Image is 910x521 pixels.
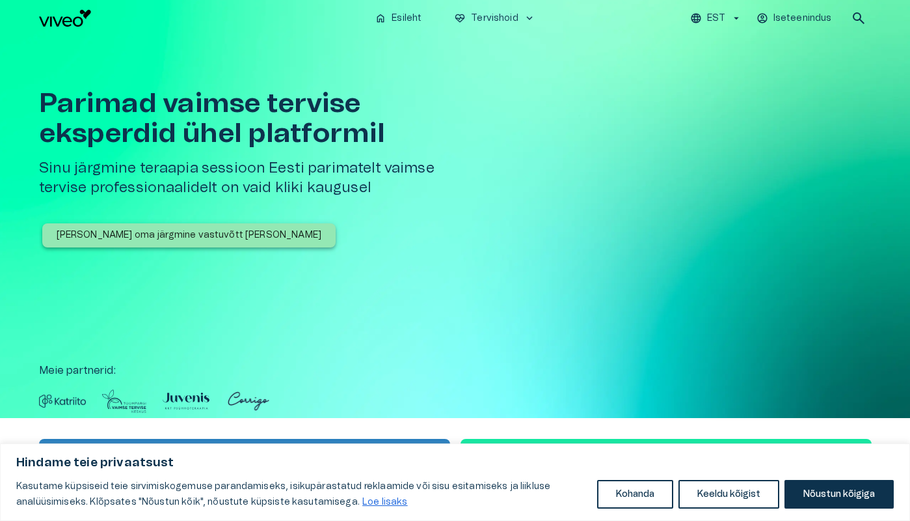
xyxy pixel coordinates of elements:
[163,389,209,414] img: Partner logo
[16,479,587,510] p: Kasutame küpsiseid teie sirvimiskogemuse parandamiseks, isikupärastatud reklaamide või sisu esita...
[688,9,743,28] button: EST
[851,10,866,26] span: search
[784,480,894,509] button: Nõustun kõigiga
[42,223,336,247] button: [PERSON_NAME] oma järgmine vastuvõtt [PERSON_NAME]
[225,389,272,414] img: Partner logo
[773,12,832,25] p: Iseteenindus
[454,12,466,24] span: ecg_heart
[471,12,518,25] p: Tervishoid
[369,9,428,28] button: homeEsileht
[375,12,386,24] span: home
[57,229,322,242] p: [PERSON_NAME] oma järgmine vastuvõtt [PERSON_NAME]
[16,455,894,471] p: Hindame teie privaatsust
[449,9,541,28] button: ecg_heartTervishoidkeyboard_arrow_down
[678,480,779,509] button: Keeldu kõigist
[755,9,835,28] button: Iseteenindus
[362,497,408,507] a: Loe lisaks
[392,12,422,25] p: Esileht
[39,89,461,148] h1: Parimad vaimse tervise eksperdid ühel platformil
[597,480,673,509] button: Kohanda
[524,12,535,24] span: keyboard_arrow_down
[39,10,91,27] img: Viveo logo
[39,389,86,414] img: Partner logo
[707,12,725,25] p: EST
[39,159,461,197] h5: Sinu järgmine teraapia sessioon Eesti parimatelt vaimse tervise professionaalidelt on vaid kliki ...
[39,10,365,27] a: Navigate to homepage
[39,363,872,378] p: Meie partnerid :
[846,5,872,31] button: open search modal
[101,389,148,414] img: Partner logo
